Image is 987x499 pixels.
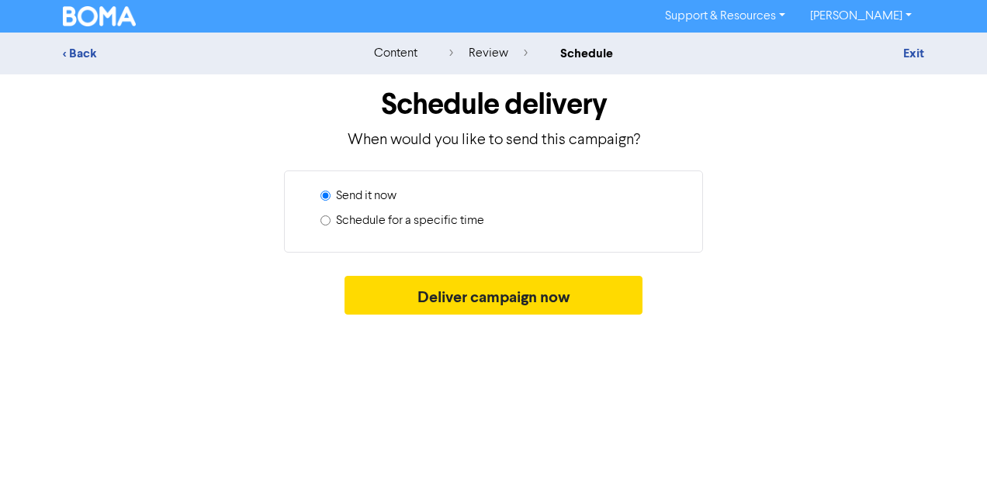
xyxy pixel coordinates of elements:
a: [PERSON_NAME] [798,4,924,29]
iframe: Chat Widget [909,425,987,499]
div: < Back [63,44,334,63]
a: Support & Resources [653,4,798,29]
label: Schedule for a specific time [336,212,484,230]
div: content [374,44,417,63]
label: Send it now [336,187,397,205]
div: review [449,44,528,63]
h1: Schedule delivery [63,87,924,122]
img: BOMA Logo [63,6,136,26]
a: Exit [903,46,924,61]
p: When would you like to send this campaign? [63,129,924,152]
button: Deliver campaign now [345,276,643,315]
div: schedule [560,44,613,63]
